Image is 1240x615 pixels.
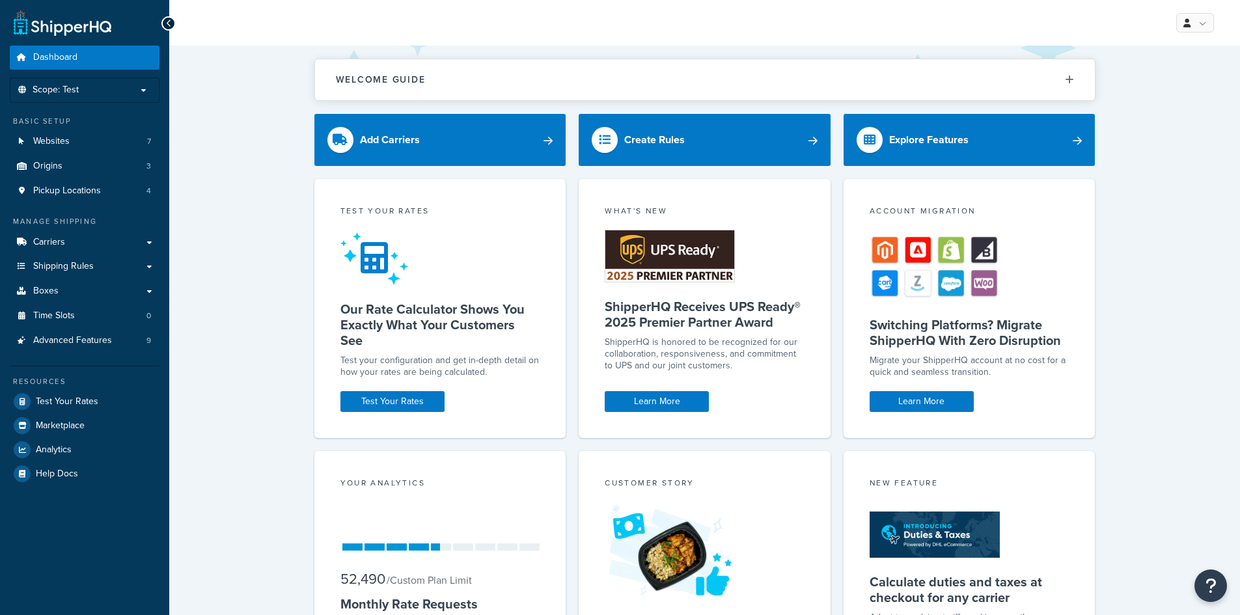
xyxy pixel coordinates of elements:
[10,376,159,387] div: Resources
[579,114,831,166] a: Create Rules
[340,355,540,378] div: Test your configuration and get in-depth detail on how your rates are being calculated.
[605,477,805,492] div: Customer Story
[10,304,159,328] a: Time Slots0
[36,469,78,480] span: Help Docs
[10,179,159,203] a: Pickup Locations4
[870,391,974,412] a: Learn More
[340,477,540,492] div: Your Analytics
[146,310,151,321] span: 0
[33,52,77,63] span: Dashboard
[10,154,159,178] a: Origins3
[10,130,159,154] li: Websites
[33,136,70,147] span: Websites
[340,568,385,590] span: 52,490
[340,391,445,412] a: Test Your Rates
[870,317,1069,348] h5: Switching Platforms? Migrate ShipperHQ With Zero Disruption
[10,254,159,279] a: Shipping Rules
[315,59,1095,100] button: Welcome Guide
[33,237,65,248] span: Carriers
[33,185,101,197] span: Pickup Locations
[146,161,151,172] span: 3
[387,573,472,588] small: / Custom Plan Limit
[870,205,1069,220] div: Account Migration
[33,310,75,321] span: Time Slots
[33,286,59,297] span: Boxes
[10,216,159,227] div: Manage Shipping
[33,261,94,272] span: Shipping Rules
[10,230,159,254] a: Carriers
[340,301,540,348] h5: Our Rate Calculator Shows You Exactly What Your Customers See
[10,116,159,127] div: Basic Setup
[336,75,426,85] h2: Welcome Guide
[10,438,159,461] a: Analytics
[36,396,98,407] span: Test Your Rates
[33,335,112,346] span: Advanced Features
[33,85,79,96] span: Scope: Test
[10,154,159,178] li: Origins
[10,329,159,353] a: Advanced Features9
[340,205,540,220] div: Test your rates
[10,46,159,70] a: Dashboard
[10,279,159,303] a: Boxes
[10,130,159,154] a: Websites7
[605,299,805,330] h5: ShipperHQ Receives UPS Ready® 2025 Premier Partner Award
[870,574,1069,605] h5: Calculate duties and taxes at checkout for any carrier
[10,390,159,413] a: Test Your Rates
[10,462,159,485] a: Help Docs
[605,391,709,412] a: Learn More
[314,114,566,166] a: Add Carriers
[146,335,151,346] span: 9
[624,131,685,149] div: Create Rules
[146,185,151,197] span: 4
[870,355,1069,378] div: Migrate your ShipperHQ account at no cost for a quick and seamless transition.
[844,114,1095,166] a: Explore Features
[340,596,540,612] h5: Monthly Rate Requests
[10,414,159,437] a: Marketplace
[10,179,159,203] li: Pickup Locations
[1194,569,1227,602] button: Open Resource Center
[889,131,969,149] div: Explore Features
[36,444,72,456] span: Analytics
[10,304,159,328] li: Time Slots
[870,477,1069,492] div: New Feature
[10,329,159,353] li: Advanced Features
[33,161,62,172] span: Origins
[147,136,151,147] span: 7
[360,131,420,149] div: Add Carriers
[36,420,85,431] span: Marketplace
[605,205,805,220] div: What's New
[605,336,805,372] p: ShipperHQ is honored to be recognized for our collaboration, responsiveness, and commitment to UP...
